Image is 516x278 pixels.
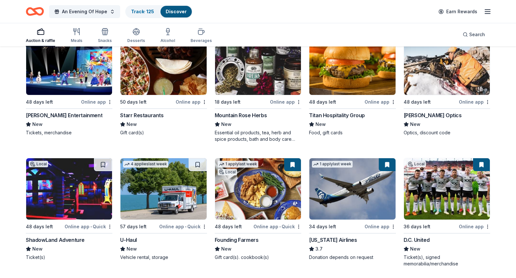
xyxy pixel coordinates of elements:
[459,98,490,106] div: Online app
[81,98,112,106] div: Online app
[215,33,301,142] a: Image for Mountain Rose Herbs3 applieslast week18 days leftOnline appMountain Rose HerbsNewEssent...
[215,254,301,261] div: Gift card(s). cookbook(s)
[215,158,301,261] a: Image for Founding Farmers1 applylast weekLocal48 days leftOnline app•QuickFounding FarmersNewGif...
[166,9,187,14] a: Discover
[312,161,353,168] div: 1 apply last week
[26,129,112,136] div: Tickets, merchandise
[215,111,267,119] div: Mountain Rose Herbs
[65,222,112,231] div: Online app Quick
[404,98,431,106] div: 48 days left
[404,254,490,267] div: Ticket(s), signed memorabilia/merchandise
[127,38,145,43] div: Desserts
[26,25,55,46] button: Auction & raffle
[176,98,207,106] div: Online app
[309,129,396,136] div: Food, gift cards
[131,9,154,14] a: Track· 125
[410,120,420,128] span: New
[123,161,168,168] div: 4 applies last week
[120,158,207,261] a: Image for U-Haul4 applieslast week57 days leftOnline app•QuickU-HaulNewVehicle rental, storage
[26,254,112,261] div: Ticket(s)
[404,158,490,220] img: Image for D.C. United
[309,33,396,136] a: Image for Titan Hospitality GroupLocal48 days leftOnline appTitan Hospitality GroupNewFood, gift ...
[26,236,85,244] div: ShadowLand Adventure
[127,120,137,128] span: New
[215,158,301,220] img: Image for Founding Farmers
[98,38,112,43] div: Snacks
[215,236,259,244] div: Founding Farmers
[404,158,490,267] a: Image for D.C. UnitedLocal36 days leftOnline appD.C. UnitedNewTicket(s), signed memorabilia/merch...
[365,222,396,231] div: Online app
[221,245,232,253] span: New
[309,236,357,244] div: [US_STATE] Airlines
[404,111,462,119] div: [PERSON_NAME] Optics
[279,224,281,229] span: •
[309,98,336,106] div: 48 days left
[404,223,430,231] div: 36 days left
[120,33,207,136] a: Image for Starr RestaurantsLocal50 days leftOnline appStarr RestaurantsNewGift card(s)
[191,38,212,43] div: Beverages
[270,98,301,106] div: Online app
[185,224,186,229] span: •
[458,28,490,41] button: Search
[160,25,175,46] button: Alcohol
[49,5,120,18] button: An Evening Of Hope
[410,245,420,253] span: New
[26,38,55,43] div: Auction & raffle
[215,129,301,142] div: Essential oil products, tea, herb and spice products, bath and body care products, health supplem...
[120,158,206,220] img: Image for U-Haul
[120,254,207,261] div: Vehicle rental, storage
[365,98,396,106] div: Online app
[459,222,490,231] div: Online app
[309,223,336,231] div: 34 days left
[315,245,323,253] span: 3.7
[309,111,365,119] div: Titan Hospitality Group
[26,4,44,19] a: Home
[309,254,396,261] div: Donation depends on request
[221,120,232,128] span: New
[404,34,490,95] img: Image for Burris Optics
[26,158,112,220] img: Image for ShadowLand Adventure
[32,120,43,128] span: New
[26,98,53,106] div: 48 days left
[404,129,490,136] div: Optics, discount code
[26,158,112,261] a: Image for ShadowLand AdventureLocal48 days leftOnline app•QuickShadowLand AdventureNewTicket(s)
[90,224,92,229] span: •
[309,34,395,95] img: Image for Titan Hospitality Group
[71,38,82,43] div: Meals
[404,33,490,136] a: Image for Burris Optics4 applieslast week48 days leftOnline app[PERSON_NAME] OpticsNewOptics, dis...
[29,161,48,167] div: Local
[407,161,426,167] div: Local
[125,5,192,18] button: Track· 125Discover
[218,161,258,168] div: 1 apply last week
[26,34,112,95] img: Image for Feld Entertainment
[309,158,395,220] img: Image for Alaska Airlines
[120,111,163,119] div: Starr Restaurants
[26,33,112,136] a: Image for Feld Entertainment1 applylast week48 days leftOnline app[PERSON_NAME] EntertainmentNewT...
[309,158,396,261] a: Image for Alaska Airlines1 applylast week34 days leftOnline app[US_STATE] Airlines3.7Donation dep...
[98,25,112,46] button: Snacks
[469,31,485,38] span: Search
[218,169,237,175] div: Local
[191,25,212,46] button: Beverages
[435,6,481,17] a: Earn Rewards
[26,223,53,231] div: 48 days left
[160,38,175,43] div: Alcohol
[32,245,43,253] span: New
[120,129,207,136] div: Gift card(s)
[62,8,107,15] span: An Evening Of Hope
[120,236,137,244] div: U-Haul
[404,236,430,244] div: D.C. United
[127,245,137,253] span: New
[159,222,207,231] div: Online app Quick
[26,111,102,119] div: [PERSON_NAME] Entertainment
[253,222,301,231] div: Online app Quick
[315,120,326,128] span: New
[120,223,147,231] div: 57 days left
[120,98,147,106] div: 50 days left
[127,25,145,46] button: Desserts
[215,34,301,95] img: Image for Mountain Rose Herbs
[215,223,242,231] div: 48 days left
[215,98,241,106] div: 18 days left
[120,34,206,95] img: Image for Starr Restaurants
[71,25,82,46] button: Meals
